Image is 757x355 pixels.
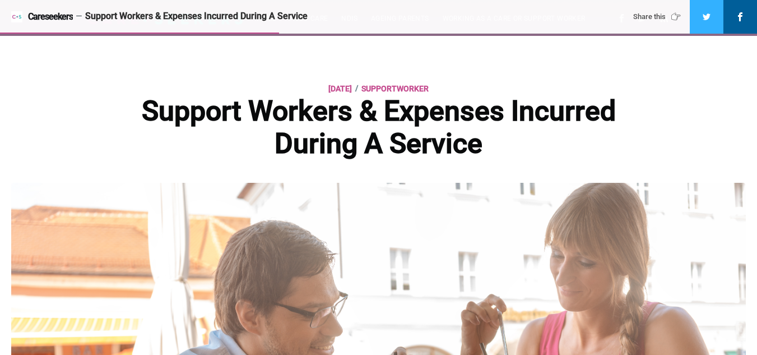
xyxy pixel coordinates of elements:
time: [DATE] [328,82,352,95]
div: Share this [633,12,684,22]
span: / [355,81,358,95]
img: Careseekers icon [11,11,22,22]
span: — [76,12,82,21]
div: Support Workers & Expenses Incurred During A Service [85,11,618,22]
a: Careseekers [11,11,73,22]
a: supportworker [361,82,429,95]
span: Careseekers [28,12,73,22]
h1: Support Workers & Expenses Incurred During A Service [110,95,647,160]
